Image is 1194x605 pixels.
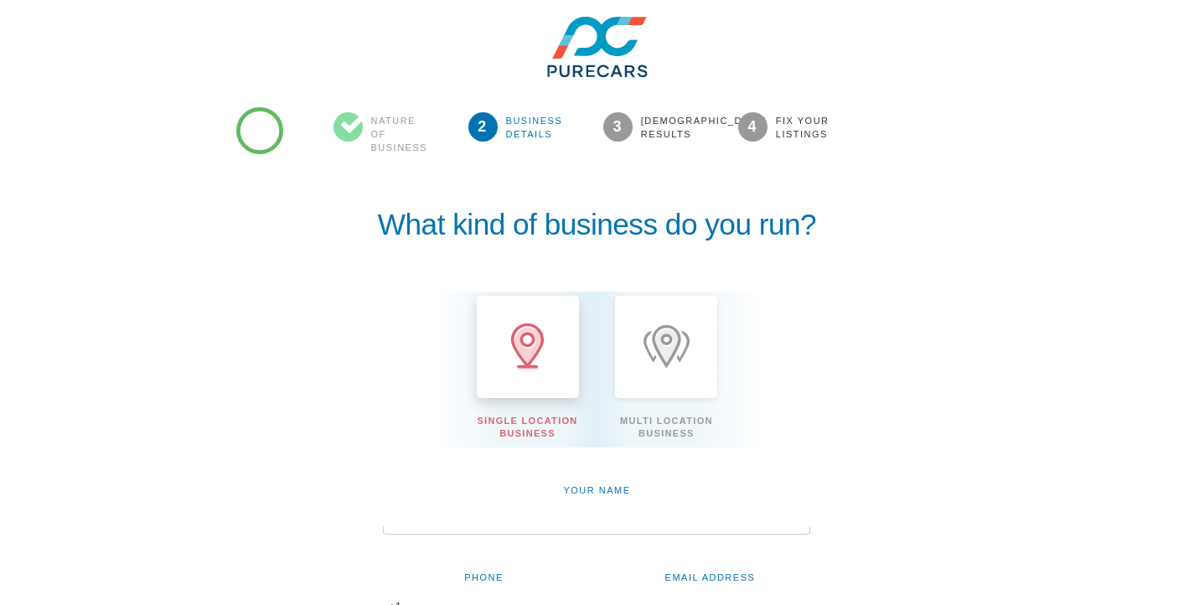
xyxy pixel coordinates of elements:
img: GsEXJj1dRr2yxwfCSclf.png [518,17,677,77]
span: Business Details [498,114,569,141]
span: Fix your Listings [768,114,839,141]
span: [DEMOGRAPHIC_DATA] Results [633,114,704,141]
span: Single Location Business [477,415,579,440]
span: 2 [468,112,498,142]
h1: What kind of business do you run? [283,209,912,241]
span: Multi Location Business [615,415,717,440]
label: Phone [464,571,504,585]
label: YOUR NAME [563,484,630,498]
label: Email Address [665,571,756,585]
span: 3 [603,112,633,142]
span: 4 [738,112,768,142]
span: Nature of Business [363,114,434,154]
